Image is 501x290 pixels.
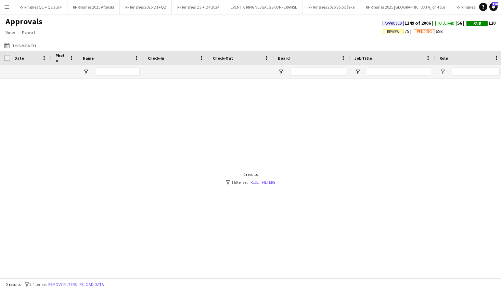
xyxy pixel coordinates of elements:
[29,282,47,287] span: 1 filter set
[5,29,15,36] span: View
[439,56,448,61] span: Role
[439,69,446,75] button: Open Filter Menu
[83,56,94,61] span: Name
[120,0,172,14] button: RF Ringnes 2025 Q1+Q2
[303,0,360,14] button: RF Ringnes 2025 Solo påske
[473,21,481,26] span: Paid
[67,0,120,14] button: RF Ringnes 2025 Afterski
[78,281,105,288] button: Reload data
[83,69,89,75] button: Open Filter Menu
[383,28,414,34] span: 75
[290,68,346,76] input: Board Filter Input
[367,68,431,76] input: Job Title Filter Input
[19,28,38,37] a: Export
[14,0,67,14] button: RF Ringnes Q1 + Q2 2024
[225,0,303,14] button: EVENT // RINGNES SALGSKONFERANSE
[489,3,498,11] a: 110
[435,20,466,26] span: 56
[226,180,275,185] div: 1 filter set
[278,56,290,61] span: Board
[226,172,275,177] div: 0 results
[22,29,35,36] span: Export
[385,21,402,26] span: Approved
[387,29,399,34] span: Review
[213,56,233,61] span: Check-Out
[55,53,66,63] span: Photo
[355,56,372,61] span: Job Title
[95,68,140,76] input: Name Filter Input
[417,29,432,34] span: Pending
[452,68,500,76] input: Role Filter Input
[14,56,24,61] span: Date
[414,28,443,34] span: 693
[278,69,284,75] button: Open Filter Menu
[492,2,498,6] span: 110
[355,69,361,75] button: Open Filter Menu
[466,20,496,26] span: 120
[172,0,225,14] button: RF Ringnes Q3 + Q4 2024
[3,41,37,50] button: This Month
[3,28,18,37] a: View
[4,55,10,61] input: Column with Header Selection
[148,56,164,61] span: Check-In
[47,281,78,288] button: Remove filters
[437,21,454,26] span: To Be Paid
[383,20,435,26] span: 1149 of 2006
[360,0,451,14] button: RF Ringnes 2025 [GEOGRAPHIC_DATA] on-tour
[250,180,275,185] a: Reset filters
